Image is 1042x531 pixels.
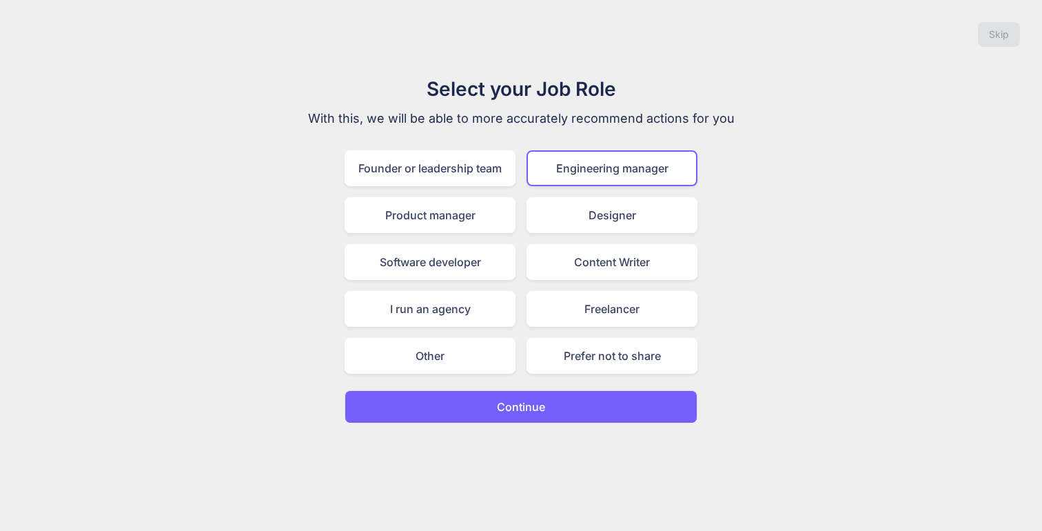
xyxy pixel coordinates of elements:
div: Product manager [345,197,515,233]
div: I run an agency [345,291,515,327]
div: Prefer not to share [527,338,697,374]
h1: Select your Job Role [289,74,753,103]
p: With this, we will be able to more accurately recommend actions for you [289,109,753,128]
div: Designer [527,197,697,233]
p: Continue [497,399,545,415]
div: Other [345,338,515,374]
div: Freelancer [527,291,697,327]
div: Software developer [345,244,515,280]
div: Engineering manager [527,150,697,186]
button: Continue [345,390,697,423]
div: Founder or leadership team [345,150,515,186]
button: Skip [978,22,1020,47]
div: Content Writer [527,244,697,280]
